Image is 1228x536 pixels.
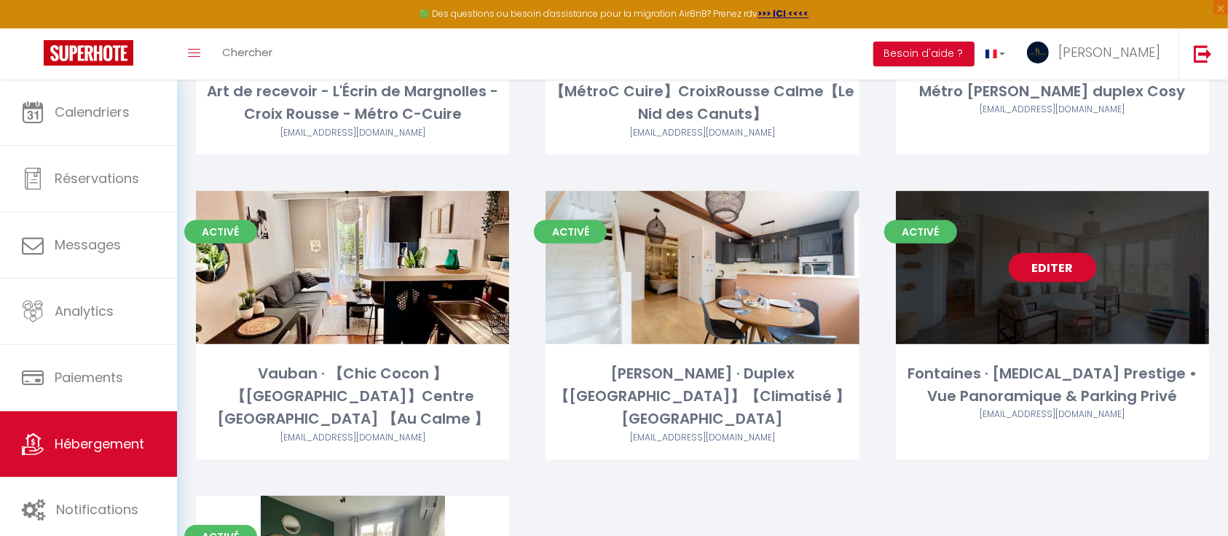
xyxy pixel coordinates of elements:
[546,80,859,126] div: 【MétroC Cuire】CroixRousse Calme【Le Nid des Canuts】
[1194,44,1212,63] img: logout
[896,408,1209,422] div: Airbnb
[55,368,123,387] span: Paiements
[196,80,509,126] div: Art de recevoir - L'Écrin de Margnolles - Croix Rousse - Métro C-Cuire
[196,431,509,445] div: Airbnb
[211,28,283,79] a: Chercher
[196,126,509,140] div: Airbnb
[55,435,144,453] span: Hébergement
[873,42,975,66] button: Besoin d'aide ?
[546,362,859,431] div: [PERSON_NAME] · Duplex【[GEOGRAPHIC_DATA]】【Climatisé 】[GEOGRAPHIC_DATA]
[896,103,1209,117] div: Airbnb
[1009,253,1096,282] a: Editer
[44,40,133,66] img: Super Booking
[55,103,130,121] span: Calendriers
[222,44,272,60] span: Chercher
[534,220,607,244] span: Activé
[896,362,1209,408] div: Fontaines · [MEDICAL_DATA] Prestige • Vue Panoramique & Parking Privé
[546,431,859,445] div: Airbnb
[546,126,859,140] div: Airbnb
[55,236,121,254] span: Messages
[55,302,114,320] span: Analytics
[56,500,138,518] span: Notifications
[758,7,809,20] a: >>> ICI <<<<
[884,220,957,244] span: Activé
[896,80,1209,103] div: Métro [PERSON_NAME] duplex Cosy
[1027,42,1049,63] img: ...
[55,169,139,187] span: Réservations
[196,362,509,431] div: Vauban · 【Chic Cocon 】【[GEOGRAPHIC_DATA]】Centre [GEOGRAPHIC_DATA] 【Au Calme 】
[1058,43,1160,61] span: [PERSON_NAME]
[1016,28,1178,79] a: ... [PERSON_NAME]
[184,220,257,244] span: Activé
